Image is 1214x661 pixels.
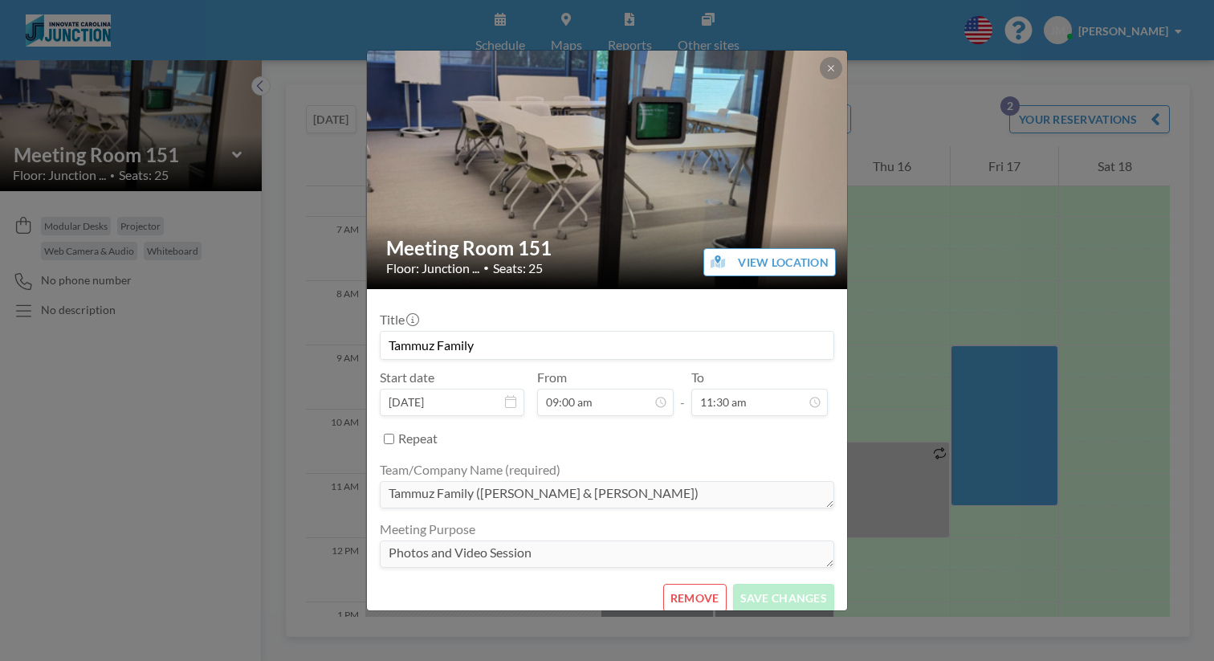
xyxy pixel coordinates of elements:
[386,260,479,276] span: Floor: Junction ...
[398,430,438,447] label: Repeat
[733,584,834,612] button: SAVE CHANGES
[380,521,475,537] label: Meeting Purpose
[380,369,434,386] label: Start date
[493,260,543,276] span: Seats: 25
[680,375,685,410] span: -
[381,332,833,359] input: (No title)
[691,369,704,386] label: To
[663,584,727,612] button: REMOVE
[380,312,418,328] label: Title
[367,49,849,291] img: 537.jpg
[380,462,560,478] label: Team/Company Name (required)
[483,262,489,274] span: •
[703,248,836,276] button: VIEW LOCATION
[386,236,829,260] h2: Meeting Room 151
[537,369,567,386] label: From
